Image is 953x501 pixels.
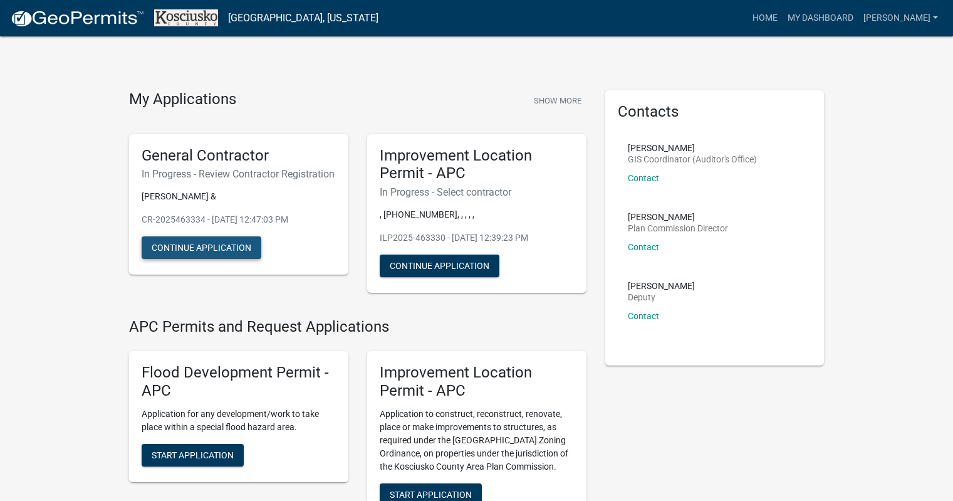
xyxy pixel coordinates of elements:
h6: In Progress - Select contractor [380,186,574,198]
p: Application for any development/work to take place within a special flood hazard area. [142,408,336,434]
span: Start Application [390,489,472,499]
h4: APC Permits and Request Applications [129,318,586,336]
a: Contact [628,311,659,321]
h6: In Progress - Review Contractor Registration [142,168,336,180]
h5: Improvement Location Permit - APC [380,364,574,400]
a: Home [747,6,783,30]
p: [PERSON_NAME] [628,282,695,290]
p: , [PHONE_NUMBER], , , , , [380,208,574,221]
p: CR-2025463334 - [DATE] 12:47:03 PM [142,213,336,226]
button: Show More [529,90,586,111]
button: Continue Application [142,236,261,259]
span: Start Application [152,450,234,460]
h4: My Applications [129,90,236,109]
a: [PERSON_NAME] [858,6,943,30]
p: [PERSON_NAME] & [142,190,336,203]
p: [PERSON_NAME] [628,144,757,152]
img: Kosciusko County, Indiana [154,9,218,26]
h5: Contacts [618,103,812,121]
p: Deputy [628,293,695,302]
p: [PERSON_NAME] [628,213,728,221]
h5: General Contractor [142,147,336,165]
button: Start Application [142,444,244,467]
h5: Improvement Location Permit - APC [380,147,574,183]
p: Application to construct, reconstruct, renovate, place or make improvements to structures, as req... [380,408,574,473]
a: Contact [628,173,659,183]
button: Continue Application [380,255,499,277]
a: My Dashboard [783,6,858,30]
h5: Flood Development Permit - APC [142,364,336,400]
p: ILP2025-463330 - [DATE] 12:39:23 PM [380,231,574,245]
p: GIS Coordinator (Auditor's Office) [628,155,757,164]
a: [GEOGRAPHIC_DATA], [US_STATE] [228,8,378,29]
a: Contact [628,242,659,252]
p: Plan Commission Director [628,224,728,233]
